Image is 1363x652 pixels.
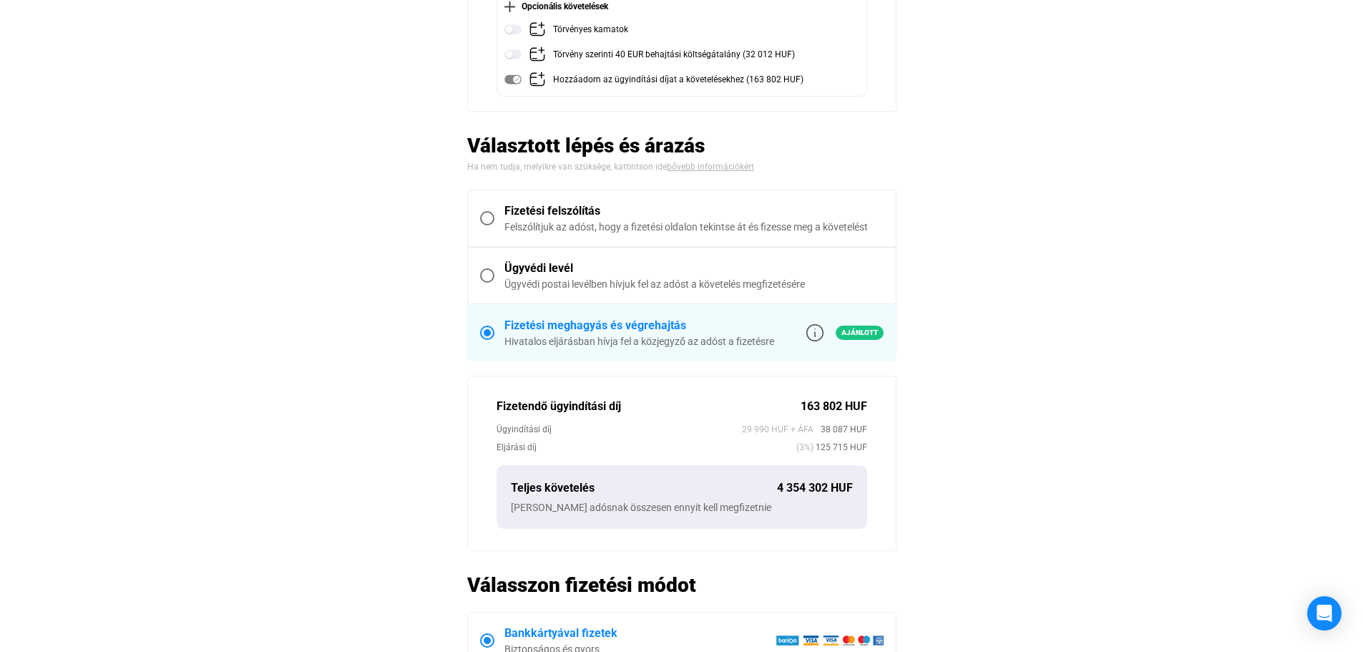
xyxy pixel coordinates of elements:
[504,1,515,12] img: plus-black
[467,573,897,598] h2: Válasszon fizetési módot
[553,46,795,64] div: Törvény szerinti 40 EUR behajtási költségátalány (32 012 HUF)
[504,317,774,334] div: Fizetési meghagyás és végrehajtás
[504,71,522,88] img: toggle-on-disabled
[529,71,546,88] img: add-claim
[504,277,884,291] div: Ügyvédi postai levélben hívjuk fel az adóst a követelés megfizetésére
[796,440,814,454] span: (3%)
[504,625,776,642] div: Bankkártyával fizetek
[497,422,742,437] div: Ügyindítási díj
[497,440,796,454] div: Eljárási díj
[504,46,522,63] img: toggle-off
[529,21,546,38] img: add-claim
[504,260,884,277] div: Ügyvédi levél
[806,324,824,341] img: info-grey-outline
[814,440,867,454] span: 125 715 HUF
[806,324,884,341] a: info-grey-outlineAjánlott
[801,398,867,415] div: 163 802 HUF
[1307,596,1342,631] div: Open Intercom Messenger
[467,162,667,172] span: Ha nem tudja, melyikre van szüksége, kattintson ide
[742,422,814,437] span: 29 990 HUF + ÁFA
[504,21,522,38] img: toggle-off
[511,480,777,497] div: Teljes követelés
[776,635,884,646] img: barion
[504,220,884,234] div: Felszólítjuk az adóst, hogy a fizetési oldalon tekintse át és fizesse meg a követelést
[814,422,867,437] span: 38 087 HUF
[777,480,853,497] div: 4 354 302 HUF
[504,203,884,220] div: Fizetési felszólítás
[553,21,628,39] div: Törvényes kamatok
[467,133,897,158] h2: Választott lépés és árazás
[836,326,884,340] span: Ajánlott
[553,71,803,89] div: Hozzáadom az ügyindítási díjat a követelésekhez (163 802 HUF)
[667,162,754,172] a: bővebb információkért
[497,398,801,415] div: Fizetendő ügyindítási díj
[511,500,853,515] div: [PERSON_NAME] adósnak összesen ennyit kell megfizetnie
[504,334,774,349] div: Hivatalos eljárásban hívja fel a közjegyző az adóst a fizetésre
[529,46,546,63] img: add-claim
